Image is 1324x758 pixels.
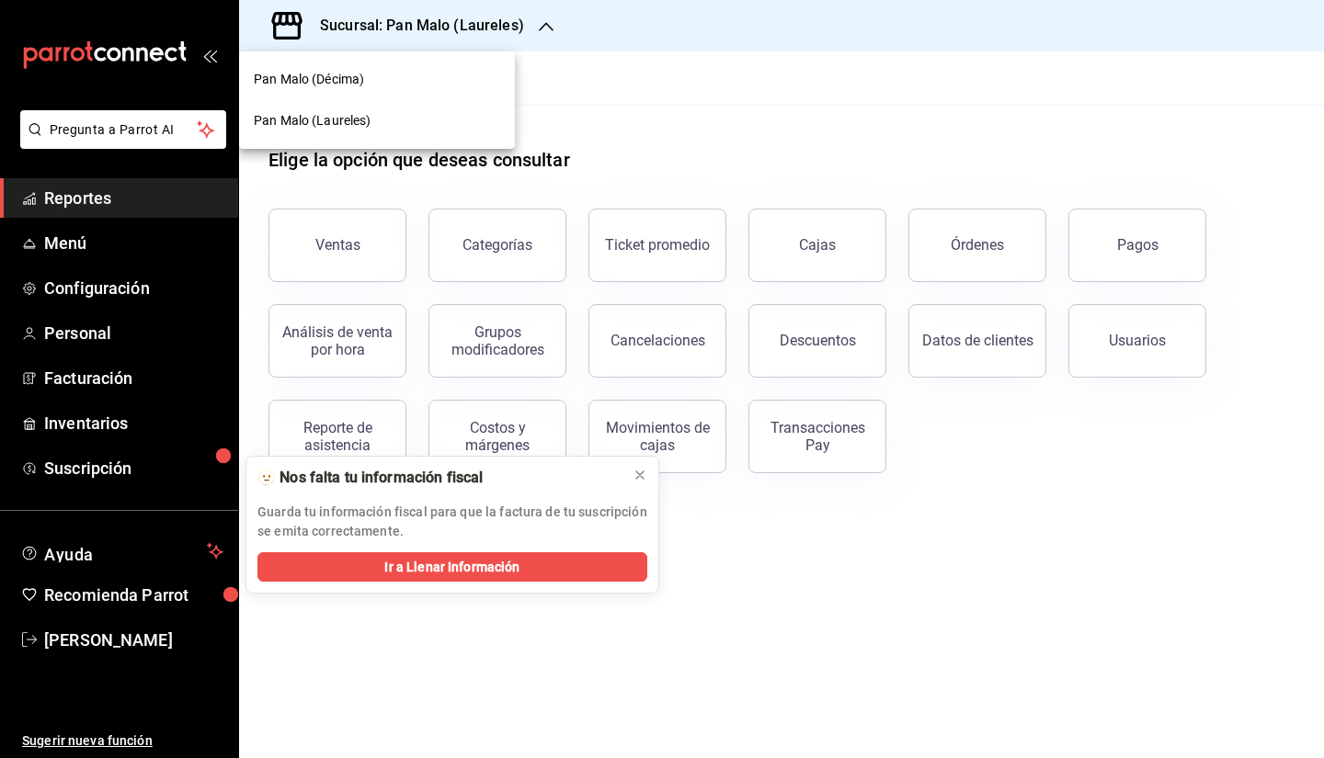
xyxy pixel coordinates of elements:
[254,111,371,130] span: Pan Malo (Laureles)
[257,468,618,488] div: 🫥 Nos falta tu información fiscal
[257,503,647,541] p: Guarda tu información fiscal para que la factura de tu suscripción se emita correctamente.
[239,59,515,100] div: Pan Malo (Décima)
[254,70,364,89] span: Pan Malo (Décima)
[384,558,519,577] span: Ir a Llenar Información
[239,100,515,141] div: Pan Malo (Laureles)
